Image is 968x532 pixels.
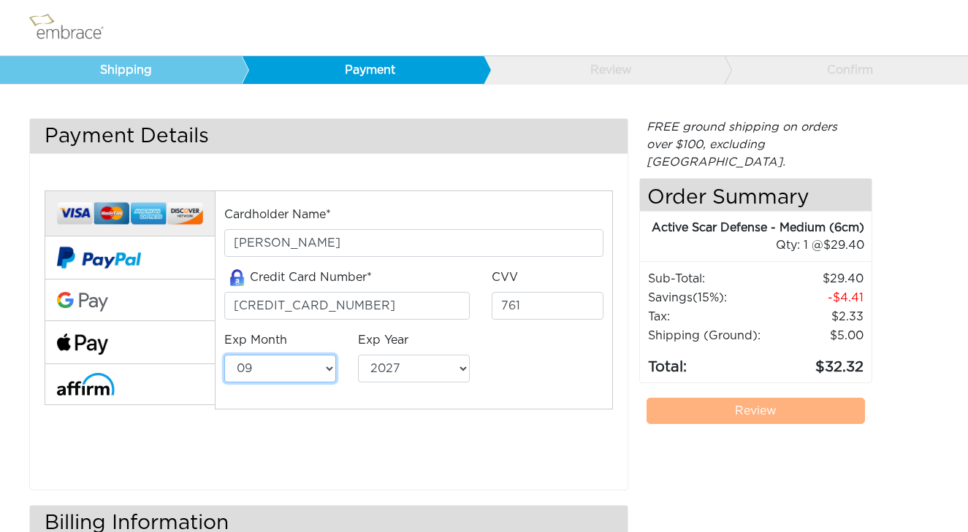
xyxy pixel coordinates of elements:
img: fullApplePay.png [57,334,108,355]
div: Active Scar Defense - Medium (6cm) [640,219,864,236]
img: logo.png [26,9,121,46]
td: 29.40 [766,269,864,288]
td: 4.41 [766,288,864,307]
img: affirm-logo.svg [57,373,115,396]
label: Exp Year [358,331,408,349]
span: 29.40 [823,239,864,251]
td: Savings : [647,288,766,307]
div: 1 @ [658,236,864,254]
label: Exp Month [224,331,287,349]
label: Credit Card Number* [224,269,372,287]
div: FREE ground shipping on orders over $100, excluding [GEOGRAPHIC_DATA]. [639,118,872,171]
td: $5.00 [766,326,864,345]
img: amazon-lock.png [224,269,250,286]
td: Sub-Total: [647,269,766,288]
span: (15%) [693,292,724,304]
h3: Payment Details [30,119,628,153]
img: paypal-v2.png [57,236,141,279]
td: Tax: [647,307,766,326]
label: CVV [492,269,518,286]
td: 32.32 [766,345,864,379]
a: Review [647,398,865,424]
td: 2.33 [766,307,864,326]
a: Review [483,56,725,84]
img: Google-Pay-Logo.svg [57,292,108,312]
label: Cardholder Name* [224,206,331,223]
h4: Order Summary [640,179,872,212]
a: Confirm [724,56,966,84]
td: Shipping (Ground): [647,326,766,345]
td: Total: [647,345,766,379]
a: Payment [241,56,483,84]
img: credit-cards.png [57,198,203,228]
